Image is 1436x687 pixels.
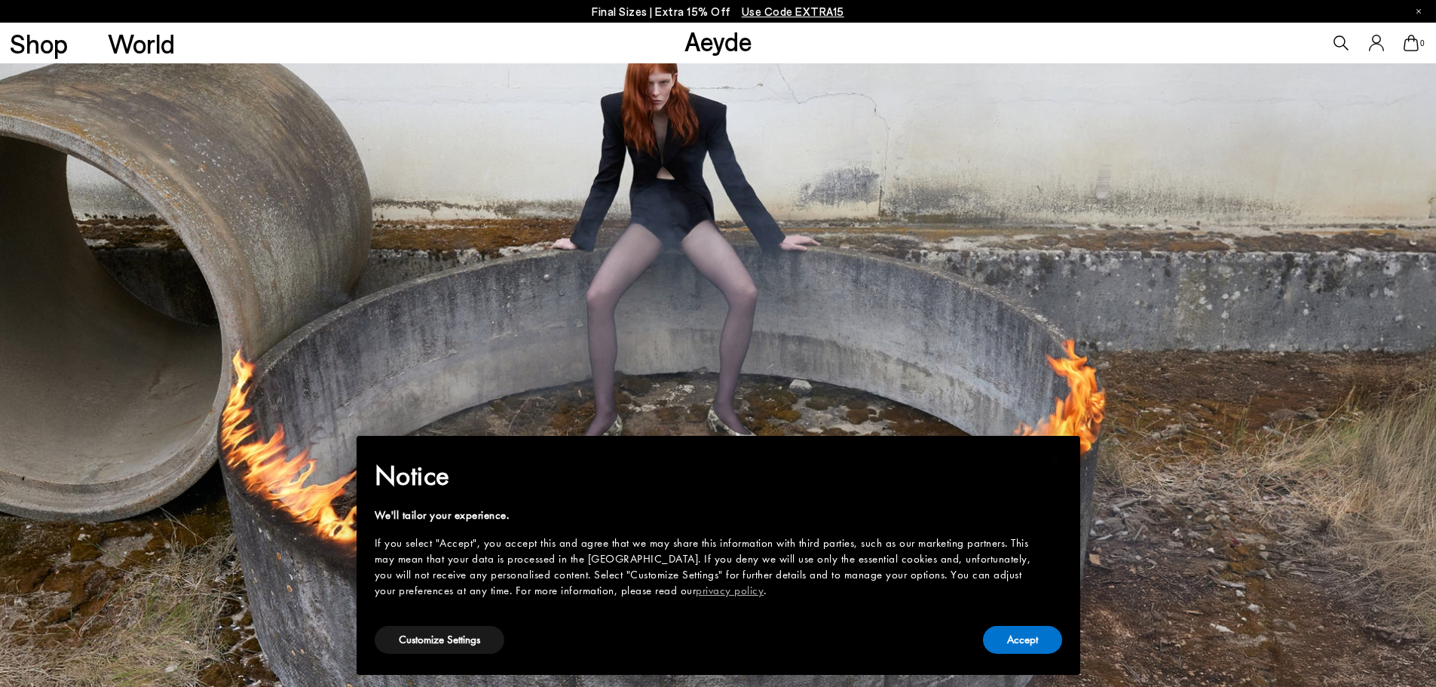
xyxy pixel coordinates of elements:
[592,2,844,21] p: Final Sizes | Extra 15% Off
[375,535,1038,599] div: If you select "Accept", you accept this and agree that we may share this information with third p...
[1404,35,1419,51] a: 0
[108,30,175,57] a: World
[742,5,844,18] span: Navigate to /collections/ss25-final-sizes
[684,25,752,57] a: Aeyde
[10,30,68,57] a: Shop
[1051,446,1061,470] span: ×
[1419,39,1426,48] span: 0
[375,626,504,654] button: Customize Settings
[1038,440,1074,477] button: Close this notice
[696,583,764,598] a: privacy policy
[375,508,1038,523] div: We'll tailor your experience.
[375,456,1038,495] h2: Notice
[983,626,1062,654] button: Accept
